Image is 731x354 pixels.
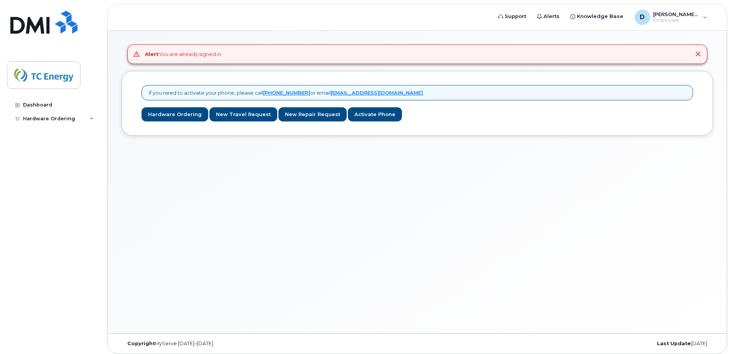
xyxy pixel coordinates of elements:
[516,341,713,347] div: [DATE]
[657,341,691,346] strong: Last Update
[348,107,402,121] a: Activate Phone
[127,341,155,346] strong: Copyright
[145,51,159,57] strong: Alert
[209,107,277,121] a: New Travel Request
[331,90,423,96] a: [EMAIL_ADDRESS][DOMAIN_NAME]
[142,107,208,121] a: Hardware Ordering
[122,341,319,347] div: MyServe [DATE]–[DATE]
[263,90,310,96] a: [PHONE_NUMBER]
[278,107,347,121] a: New Repair Request
[149,89,423,97] p: If you need to activate your phone, please call or email
[145,51,222,58] div: You are already signed in.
